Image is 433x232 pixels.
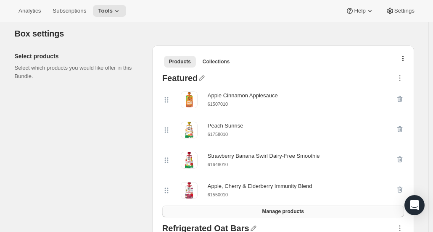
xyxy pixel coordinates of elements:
span: Subscriptions [53,8,86,14]
img: Apple Cinnamon Applesauce [181,91,198,108]
small: 61758010 [208,132,228,137]
div: Open Intercom Messenger [404,195,425,215]
div: Apple Cinnamon Applesauce [208,91,278,100]
div: Peach Sunrise [208,122,243,130]
small: 61550010 [208,192,228,197]
span: Analytics [18,8,41,14]
span: Help [354,8,365,14]
span: Tools [98,8,113,14]
img: Strawberry Banana Swirl Dairy-Free Smoothie [181,152,198,169]
button: Settings [381,5,420,17]
span: Manage products [262,208,304,215]
p: Select which products you would like offer in this Bundle. [15,64,139,81]
img: Apple, Cherry & Elderberry Immunity Blend [181,182,198,199]
h2: Box settings [15,29,414,39]
button: Help [341,5,379,17]
div: Apple, Cherry & Elderberry Immunity Blend [208,182,312,190]
button: Manage products [162,206,404,217]
small: 61648010 [208,162,228,167]
button: Subscriptions [48,5,91,17]
img: Peach Sunrise [181,122,198,138]
button: Analytics [13,5,46,17]
div: Featured [162,74,198,85]
span: Products [169,58,191,65]
span: Settings [394,8,415,14]
h2: Select products [15,52,139,60]
span: Collections [203,58,230,65]
small: 61507010 [208,102,228,107]
button: Tools [93,5,126,17]
div: Strawberry Banana Swirl Dairy-Free Smoothie [208,152,320,160]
